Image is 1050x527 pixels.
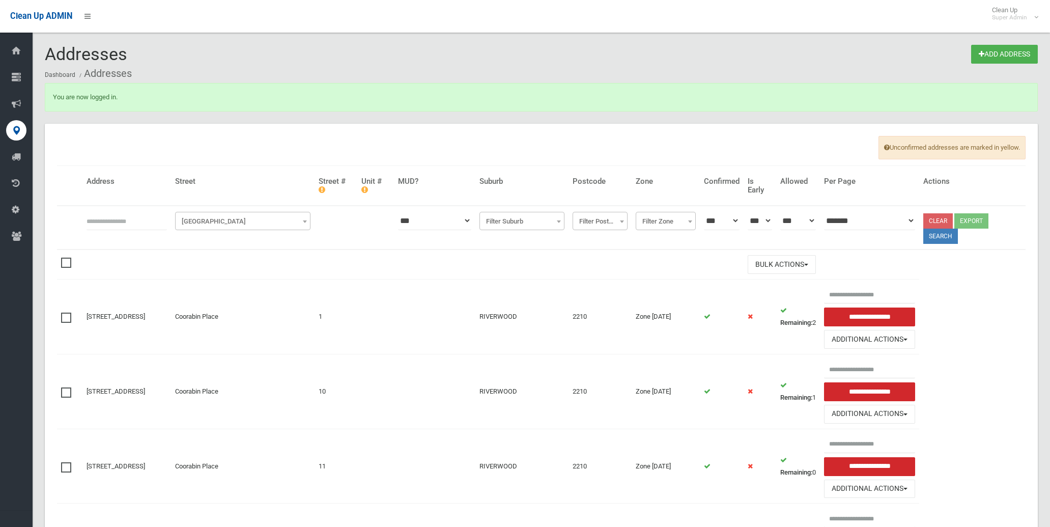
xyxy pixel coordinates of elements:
strong: Remaining: [780,394,812,401]
span: Filter Postcode [573,212,628,230]
button: Additional Actions [824,405,916,424]
td: 11 [315,429,358,504]
td: 1 [776,354,820,429]
td: 0 [776,429,820,504]
h4: Per Page [824,177,916,186]
td: 2210 [569,280,632,354]
td: Coorabin Place [171,354,315,429]
td: RIVERWOOD [475,354,569,429]
td: Coorabin Place [171,280,315,354]
a: Dashboard [45,71,75,78]
button: Bulk Actions [748,255,816,274]
h4: Zone [636,177,696,186]
td: Zone [DATE] [632,429,700,504]
li: Addresses [77,64,132,83]
span: Filter Zone [638,214,693,229]
div: You are now logged in. [45,83,1038,112]
span: Filter Zone [636,212,696,230]
td: Coorabin Place [171,429,315,504]
h4: Suburb [479,177,565,186]
span: Filter Street [175,212,310,230]
a: [STREET_ADDRESS] [87,313,145,320]
td: 2210 [569,354,632,429]
a: [STREET_ADDRESS] [87,462,145,470]
h4: Postcode [573,177,628,186]
button: Export [954,213,988,229]
span: Filter Street [178,214,308,229]
td: RIVERWOOD [475,280,569,354]
span: Addresses [45,44,127,64]
h4: Actions [923,177,1021,186]
button: Search [923,229,958,244]
h4: Street [175,177,310,186]
td: 2210 [569,429,632,504]
span: Clean Up [987,6,1037,21]
a: [STREET_ADDRESS] [87,387,145,395]
span: Clean Up ADMIN [10,11,72,21]
h4: MUD? [398,177,471,186]
h4: Allowed [780,177,816,186]
h4: Unit # [361,177,390,194]
td: 10 [315,354,358,429]
td: 2 [776,280,820,354]
span: Filter Suburb [482,214,562,229]
span: Filter Suburb [479,212,565,230]
a: Add Address [971,45,1038,64]
td: RIVERWOOD [475,429,569,504]
small: Super Admin [992,14,1027,21]
h4: Confirmed [704,177,740,186]
button: Additional Actions [824,330,916,349]
span: Unconfirmed addresses are marked in yellow. [878,136,1026,159]
td: Zone [DATE] [632,354,700,429]
strong: Remaining: [780,468,812,476]
h4: Address [87,177,167,186]
span: Filter Postcode [575,214,625,229]
strong: Remaining: [780,319,812,326]
td: 1 [315,280,358,354]
h4: Is Early [748,177,772,194]
td: Zone [DATE] [632,280,700,354]
button: Additional Actions [824,480,916,498]
a: Clear [923,213,953,229]
h4: Street # [319,177,354,194]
